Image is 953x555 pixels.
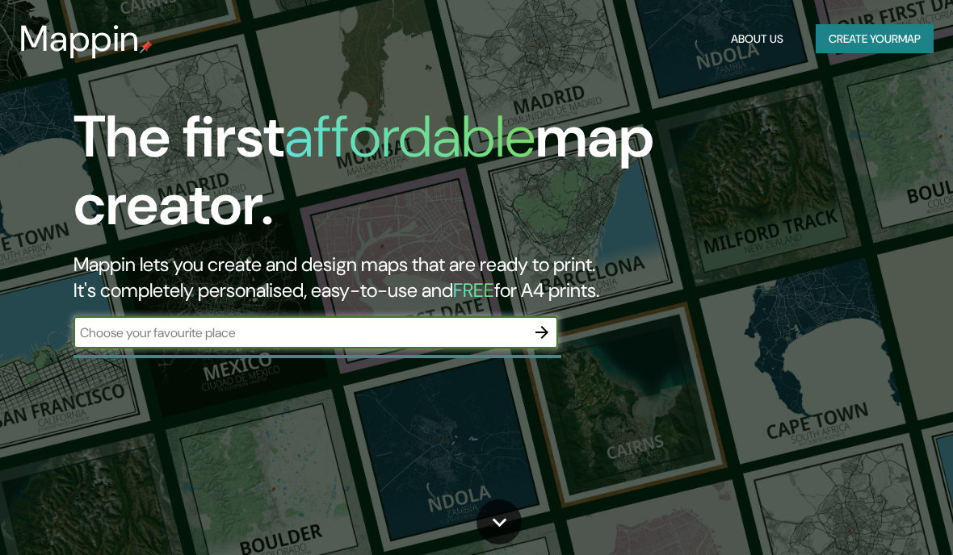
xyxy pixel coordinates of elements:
input: Choose your favourite place [73,323,526,342]
button: About Us [724,24,790,54]
h5: FREE [453,277,494,303]
h1: affordable [284,99,535,174]
h3: Mappin [19,18,140,60]
button: Create yourmap [816,24,934,54]
img: mappin-pin [140,40,153,53]
h1: The first map creator. [73,103,836,252]
h2: Mappin lets you create and design maps that are ready to print. It's completely personalised, eas... [73,252,836,303]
